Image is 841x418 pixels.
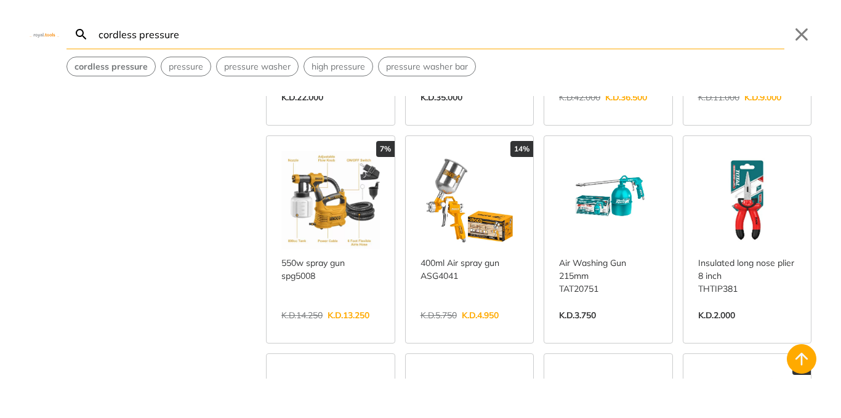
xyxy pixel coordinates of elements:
button: Select suggestion: pressure washer [217,57,298,76]
div: Suggestion: pressure washer [216,57,299,76]
svg: Back to top [792,349,811,369]
button: Select suggestion: pressure washer bar [379,57,475,76]
button: Select suggestion: pressure [161,57,211,76]
img: Close [30,31,59,37]
button: Select suggestion: cordless pressure [67,57,155,76]
span: pressure washer bar [386,60,468,73]
button: Back to top [787,344,816,374]
svg: Search [74,27,89,42]
span: high pressure [312,60,365,73]
button: Close [792,25,811,44]
div: Suggestion: cordless pressure [66,57,156,76]
div: Suggestion: pressure washer bar [378,57,476,76]
span: pressure washer [224,60,291,73]
span: pressure [169,60,203,73]
input: Search… [96,20,784,49]
div: Suggestion: high pressure [304,57,373,76]
strong: cordless pressure [74,61,148,72]
div: 14% [510,141,533,157]
div: Suggestion: pressure [161,57,211,76]
button: Select suggestion: high pressure [304,57,372,76]
div: 7% [376,141,395,157]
